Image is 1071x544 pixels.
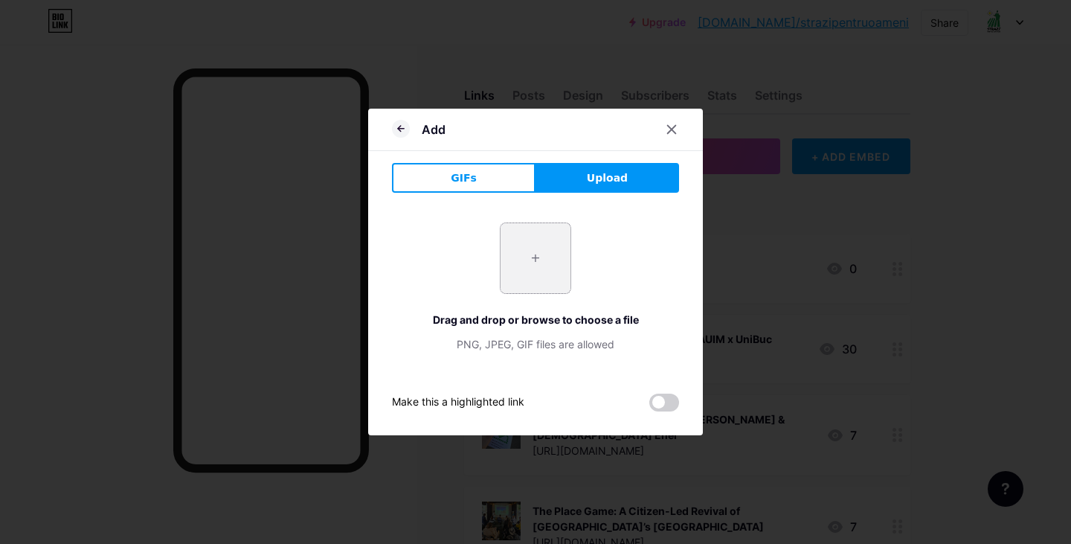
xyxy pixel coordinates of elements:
div: Make this a highlighted link [392,394,524,412]
span: Upload [587,170,628,186]
button: GIFs [392,163,535,193]
div: PNG, JPEG, GIF files are allowed [392,336,679,352]
span: GIFs [451,170,477,186]
div: Drag and drop or browse to choose a file [392,312,679,327]
button: Upload [535,163,679,193]
div: Add [422,121,446,138]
